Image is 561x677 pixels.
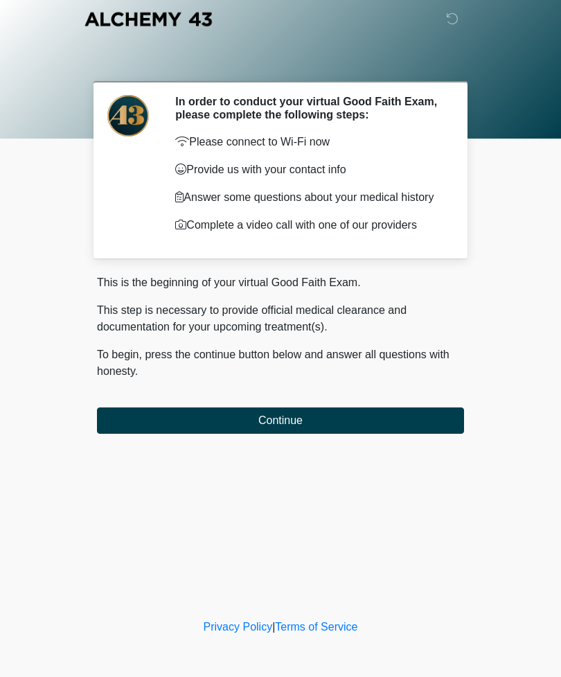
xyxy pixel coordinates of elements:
a: Privacy Policy [204,621,273,633]
h1: ‎ ‎ ‎ ‎ [87,50,474,76]
button: Continue [97,407,464,434]
p: To begin, press the continue button below and answer all questions with honesty. [97,346,464,380]
p: This step is necessary to provide official medical clearance and documentation for your upcoming ... [97,302,464,335]
img: Agent Avatar [107,95,149,137]
a: | [272,621,275,633]
p: Complete a video call with one of our providers [175,217,443,234]
p: Provide us with your contact info [175,161,443,178]
p: Answer some questions about your medical history [175,189,443,206]
p: This is the beginning of your virtual Good Faith Exam. [97,274,464,291]
a: Terms of Service [275,621,357,633]
h2: In order to conduct your virtual Good Faith Exam, please complete the following steps: [175,95,443,121]
p: Please connect to Wi-Fi now [175,134,443,150]
img: Alchemy 43 Logo [83,10,213,28]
